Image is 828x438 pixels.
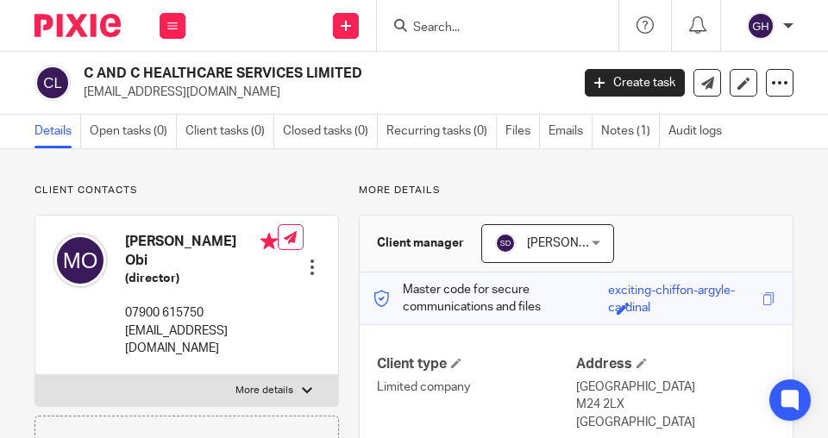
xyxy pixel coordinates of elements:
[34,184,339,197] p: Client contacts
[125,322,278,358] p: [EMAIL_ADDRESS][DOMAIN_NAME]
[377,235,464,252] h3: Client manager
[608,282,758,302] div: exciting-chiffon-argyle-cardinal
[668,115,731,148] a: Audit logs
[185,115,274,148] a: Client tasks (0)
[125,233,278,270] h4: [PERSON_NAME] Obi
[34,65,71,101] img: svg%3E
[585,69,685,97] a: Create task
[235,384,293,397] p: More details
[260,233,278,250] i: Primary
[576,355,775,373] h4: Address
[495,233,516,253] img: svg%3E
[125,270,278,287] h5: (director)
[386,115,497,148] a: Recurring tasks (0)
[283,115,378,148] a: Closed tasks (0)
[84,84,559,101] p: [EMAIL_ADDRESS][DOMAIN_NAME]
[527,237,622,249] span: [PERSON_NAME]
[505,115,540,148] a: Files
[576,379,775,396] p: [GEOGRAPHIC_DATA]
[576,414,775,431] p: [GEOGRAPHIC_DATA]
[747,12,775,40] img: svg%3E
[84,65,464,83] h2: C AND C HEALTHCARE SERVICES LIMITED
[377,355,576,373] h4: Client type
[34,14,121,37] img: Pixie
[125,304,278,322] p: 07900 615750
[411,21,567,36] input: Search
[377,379,576,396] p: Limited company
[373,281,608,316] p: Master code for secure communications and files
[90,115,177,148] a: Open tasks (0)
[601,115,660,148] a: Notes (1)
[53,233,108,288] img: svg%3E
[359,184,793,197] p: More details
[549,115,593,148] a: Emails
[576,396,775,413] p: M24 2LX
[34,115,81,148] a: Details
